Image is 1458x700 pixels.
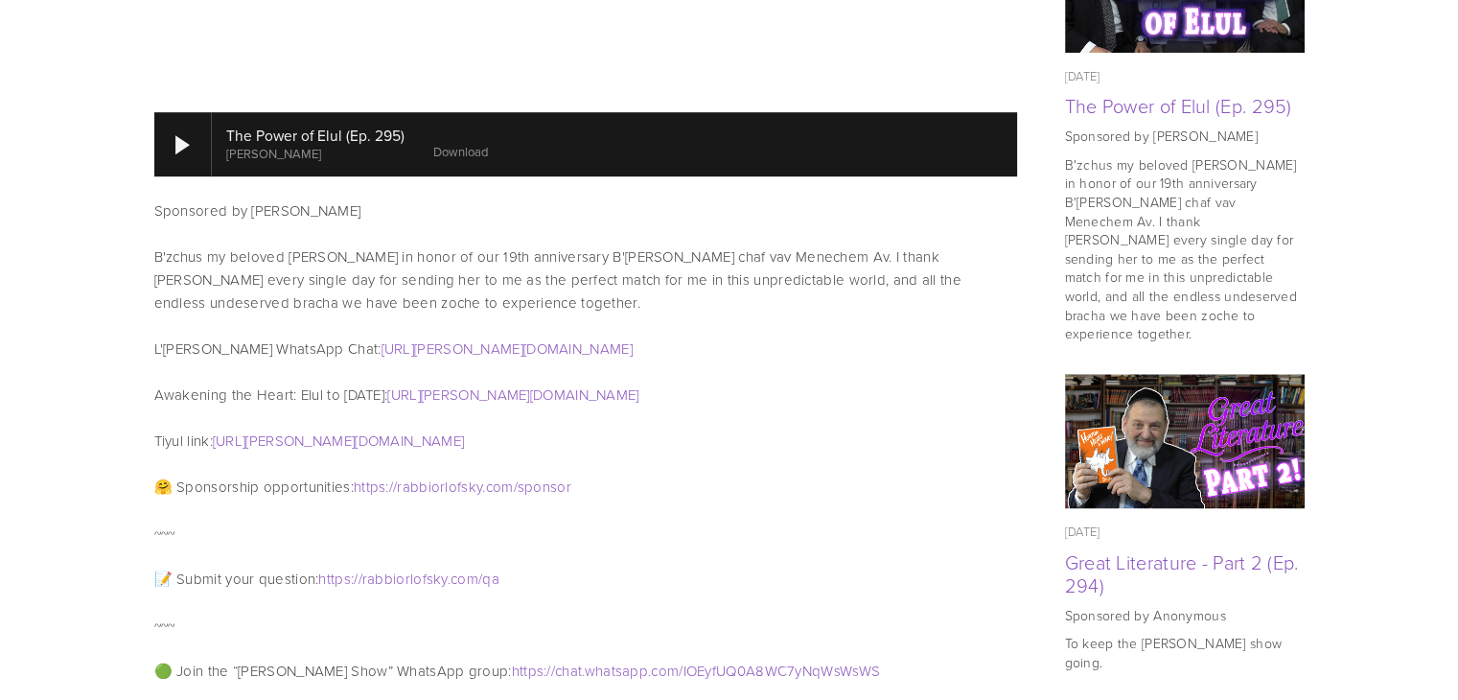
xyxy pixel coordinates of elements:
[478,569,482,589] span: /
[397,477,482,497] span: rabbiorlofsky
[1065,634,1305,671] p: To keep the [PERSON_NAME] show going.
[318,569,351,589] span: https
[1064,374,1305,509] img: Great Literature - Part 2 (Ep. 294)
[154,338,1017,361] p: L'[PERSON_NAME] WhatsApp Chat:
[1065,374,1305,509] a: Great Literature - Part 2 (Ep. 294)
[544,661,555,681] span: ://
[651,661,679,681] span: com
[154,430,1017,453] p: Tiyul link:
[154,568,1017,591] p: 📝 Submit your question:
[518,477,571,497] span: sponsor
[362,569,448,589] span: rabbiorlofsky
[1065,127,1305,146] p: Sponsored by [PERSON_NAME]
[154,245,1017,315] p: B'zchus my beloved [PERSON_NAME] in honor of our 19th anniversary B'[PERSON_NAME] chaf vav Menech...
[486,477,514,497] span: com
[683,661,880,681] span: IOEyfUQ0A8WC7yNqWsWsWS
[448,569,451,589] span: .
[1065,92,1292,119] a: The Power of Elul (Ep. 295)
[1065,606,1305,625] p: Sponsored by Anonymous
[154,199,1017,222] p: Sponsored by [PERSON_NAME]
[679,661,683,681] span: /
[512,661,544,681] span: https
[451,569,478,589] span: com
[648,661,651,681] span: .
[482,477,485,497] span: .
[154,660,1017,683] p: 🟢 Join the “[PERSON_NAME] Show” WhatsApp group:
[213,431,464,451] a: [URL][PERSON_NAME][DOMAIN_NAME]
[354,477,386,497] span: https
[582,661,584,681] span: .
[382,338,633,359] a: [URL][PERSON_NAME][DOMAIN_NAME]
[555,661,582,681] span: chat
[387,385,638,405] a: [URL][PERSON_NAME][DOMAIN_NAME]
[154,614,1017,637] p: ~~~
[351,569,362,589] span: ://
[1065,155,1305,343] p: B'zchus my beloved [PERSON_NAME] in honor of our 19th anniversary B'[PERSON_NAME] chaf vav Menech...
[154,522,1017,545] p: ~~~
[354,477,571,497] a: https://rabbiorlofsky.com/sponsor
[154,476,1017,499] p: 🤗 Sponsorship opportunities:
[1065,67,1100,84] time: [DATE]
[433,143,488,160] a: Download
[318,569,498,589] a: https://rabbiorlofsky.com/qa
[1065,548,1299,598] a: Great Literature - Part 2 (Ep. 294)
[512,661,880,681] a: https://chat.whatsapp.com/IOEyfUQ0A8WC7yNqWsWsWS
[585,661,648,681] span: whatsapp
[1065,523,1100,540] time: [DATE]
[513,477,517,497] span: /
[385,477,397,497] span: ://
[154,384,1017,407] p: Awakening the Heart: Elul to [DATE]:
[482,569,499,589] span: qa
